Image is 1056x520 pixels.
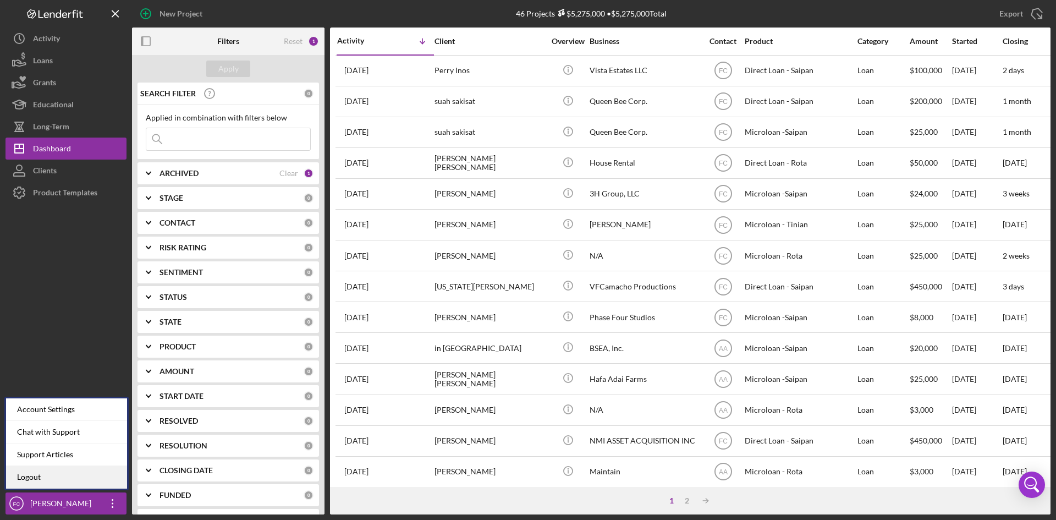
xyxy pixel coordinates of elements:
[590,396,700,425] div: N/A
[146,113,311,122] div: Applied in combination with filters below
[679,496,695,505] div: 2
[910,65,942,75] span: $100,000
[159,218,195,227] b: CONTACT
[719,129,728,136] text: FC
[344,313,369,322] time: 2025-08-22 02:35
[159,169,199,178] b: ARCHIVED
[952,149,1002,178] div: [DATE]
[1003,374,1027,384] time: [DATE]
[33,28,60,52] div: Activity
[304,466,313,475] div: 0
[857,149,909,178] div: Loan
[344,189,369,198] time: 2025-09-17 05:43
[159,194,183,202] b: STAGE
[952,37,1002,46] div: Started
[952,364,1002,393] div: [DATE]
[344,375,369,384] time: 2025-08-14 05:40
[344,220,369,229] time: 2025-09-17 03:22
[910,96,942,106] span: $200,000
[1003,405,1027,414] time: [DATE]
[5,72,127,94] button: Grants
[745,149,855,178] div: Direct Loan - Rota
[304,193,313,203] div: 0
[304,416,313,426] div: 0
[435,149,544,178] div: [PERSON_NAME] [PERSON_NAME]
[5,50,127,72] a: Loans
[435,396,544,425] div: [PERSON_NAME]
[159,3,202,25] div: New Project
[140,89,196,98] b: SEARCH FILTER
[1003,343,1027,353] time: [DATE]
[304,267,313,277] div: 0
[159,367,194,376] b: AMOUNT
[590,149,700,178] div: House Rental
[344,66,369,75] time: 2025-09-28 23:34
[719,190,728,198] text: FC
[33,160,57,184] div: Clients
[590,37,700,46] div: Business
[702,37,744,46] div: Contact
[516,9,667,18] div: 46 Projects • $5,275,000 Total
[910,405,933,414] span: $3,000
[304,441,313,451] div: 0
[910,220,938,229] span: $25,000
[910,374,938,384] span: $25,000
[745,364,855,393] div: Microloan -Saipan
[1003,96,1031,106] time: 1 month
[910,343,938,353] span: $20,000
[719,98,728,106] text: FC
[910,127,938,136] span: $25,000
[6,398,127,421] div: Account Settings
[5,28,127,50] button: Activity
[910,189,938,198] span: $24,000
[1003,251,1030,260] time: 2 weeks
[33,72,56,96] div: Grants
[857,56,909,85] div: Loan
[6,421,127,444] div: Chat with Support
[719,252,728,260] text: FC
[910,158,938,167] span: $50,000
[719,437,728,445] text: FC
[435,118,544,147] div: suah sakisat
[952,272,1002,301] div: [DATE]
[590,457,700,486] div: Maintain
[344,467,369,476] time: 2025-07-25 02:15
[999,3,1023,25] div: Export
[745,118,855,147] div: Microloan -Saipan
[718,344,727,352] text: AA
[132,3,213,25] button: New Project
[719,283,728,291] text: FC
[952,333,1002,363] div: [DATE]
[159,268,203,277] b: SENTIMENT
[590,210,700,239] div: [PERSON_NAME]
[344,128,369,136] time: 2025-09-24 03:06
[33,138,71,162] div: Dashboard
[952,426,1002,456] div: [DATE]
[857,37,909,46] div: Category
[435,303,544,332] div: [PERSON_NAME]
[6,466,127,489] a: Logout
[745,241,855,270] div: Microloan - Rota
[910,313,933,322] span: $8,000
[988,3,1050,25] button: Export
[206,61,250,77] button: Apply
[5,182,127,204] a: Product Templates
[1019,472,1045,498] div: Open Intercom Messenger
[590,426,700,456] div: NMI ASSET ACQUISITION INC
[304,243,313,253] div: 0
[857,179,909,209] div: Loan
[344,436,369,445] time: 2025-07-31 05:31
[344,97,369,106] time: 2025-09-24 04:02
[745,179,855,209] div: Microloan -Saipan
[857,118,909,147] div: Loan
[590,56,700,85] div: Vista Estates LLC
[1003,436,1027,445] time: [DATE]
[304,317,313,327] div: 0
[718,376,727,384] text: AA
[555,9,605,18] div: $5,275,000
[745,333,855,363] div: Microloan -Saipan
[159,466,213,475] b: CLOSING DATE
[435,457,544,486] div: [PERSON_NAME]
[590,179,700,209] div: 3H Group, LLC
[910,37,951,46] div: Amount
